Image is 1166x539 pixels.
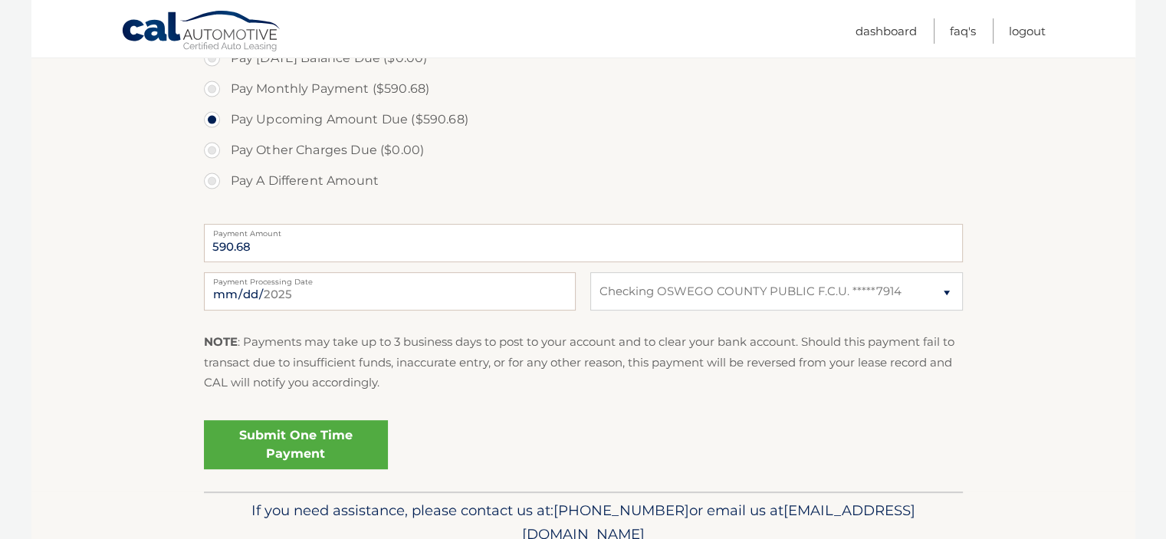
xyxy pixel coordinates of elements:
a: Logout [1009,18,1046,44]
a: FAQ's [950,18,976,44]
a: Dashboard [856,18,917,44]
label: Pay Other Charges Due ($0.00) [204,135,963,166]
label: Payment Amount [204,224,963,236]
a: Cal Automotive [121,10,282,54]
p: : Payments may take up to 3 business days to post to your account and to clear your bank account.... [204,332,963,393]
input: Payment Amount [204,224,963,262]
input: Payment Date [204,272,576,311]
label: Pay [DATE] Balance Due ($0.00) [204,43,963,74]
label: Pay Upcoming Amount Due ($590.68) [204,104,963,135]
label: Payment Processing Date [204,272,576,284]
a: Submit One Time Payment [204,420,388,469]
strong: NOTE [204,334,238,349]
label: Pay A Different Amount [204,166,963,196]
label: Pay Monthly Payment ($590.68) [204,74,963,104]
span: [PHONE_NUMBER] [553,501,689,519]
